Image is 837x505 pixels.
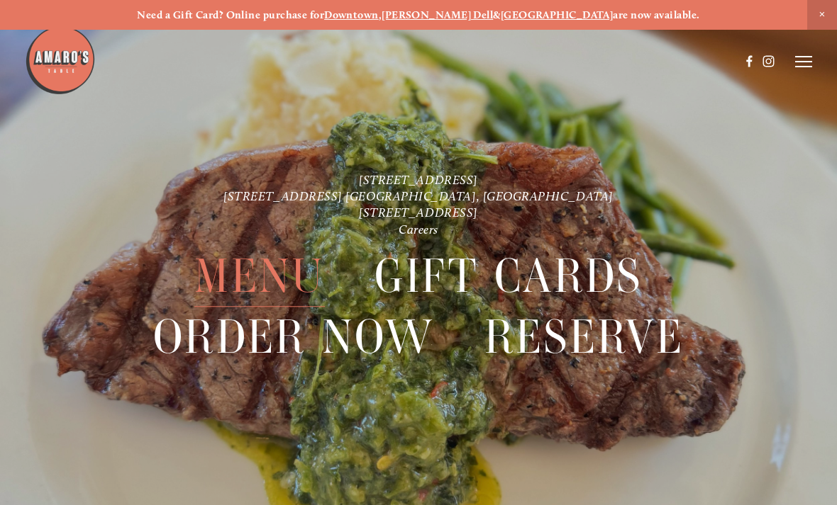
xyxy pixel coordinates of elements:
[382,8,493,21] a: [PERSON_NAME] Dell
[194,246,324,307] span: Menu
[375,246,642,307] span: Gift Cards
[613,8,699,21] strong: are now available.
[137,8,324,21] strong: Need a Gift Card? Online purchase for
[194,246,324,306] a: Menu
[324,8,379,21] a: Downtown
[399,222,438,237] a: Careers
[223,188,614,203] a: [STREET_ADDRESS] [GEOGRAPHIC_DATA], [GEOGRAPHIC_DATA]
[153,307,434,368] span: Order Now
[379,8,382,21] strong: ,
[484,307,684,368] a: Reserve
[359,205,478,220] a: [STREET_ADDRESS]
[153,307,434,368] a: Order Now
[375,246,642,306] a: Gift Cards
[359,172,478,187] a: [STREET_ADDRESS]
[484,307,684,368] span: Reserve
[493,8,500,21] strong: &
[501,8,614,21] a: [GEOGRAPHIC_DATA]
[25,25,96,96] img: Amaro's Table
